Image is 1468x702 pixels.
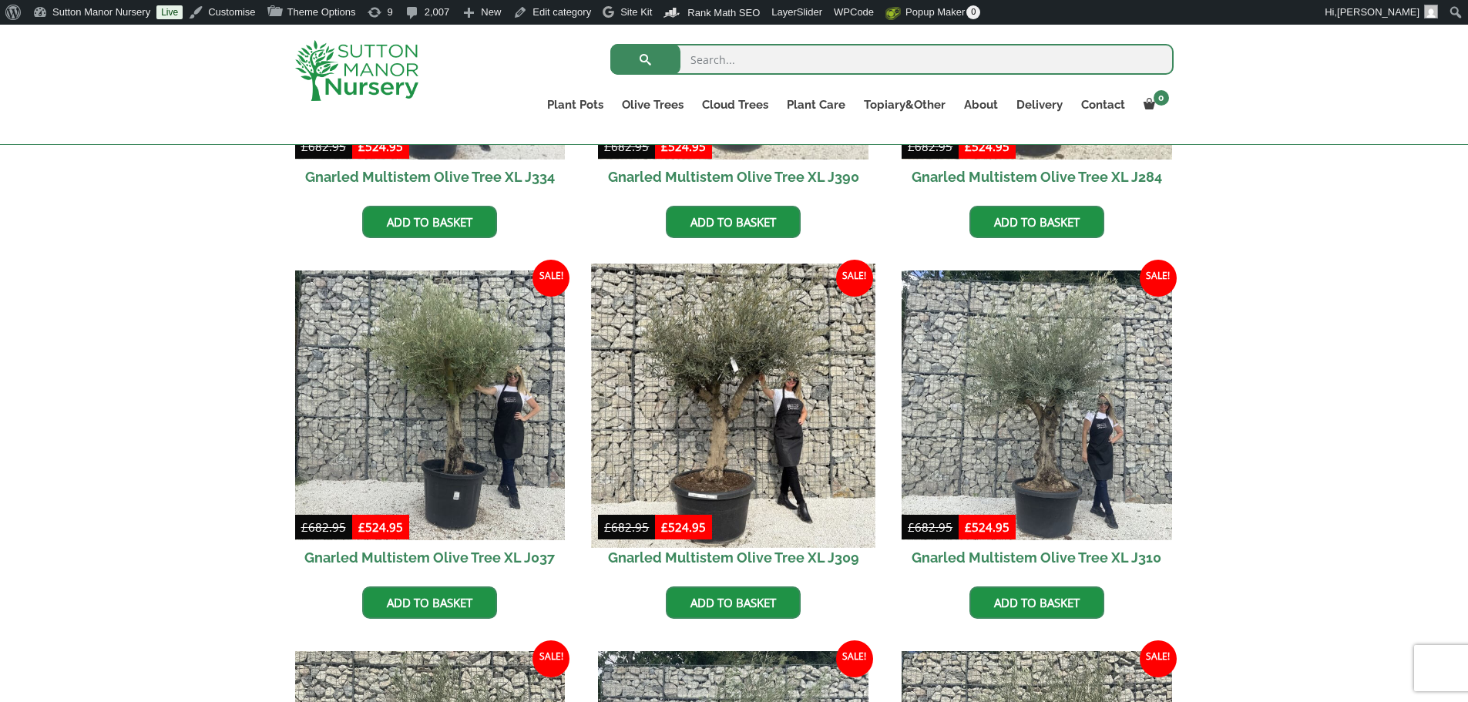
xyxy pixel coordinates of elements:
a: Add to basket: “Gnarled Multistem Olive Tree XL J037” [362,586,497,619]
bdi: 682.95 [604,519,649,535]
a: Add to basket: “Gnarled Multistem Olive Tree XL J390” [666,206,801,238]
span: £ [301,139,308,154]
a: Sale! Gnarled Multistem Olive Tree XL J309 [598,270,868,576]
span: Rank Math SEO [687,7,760,18]
a: Plant Care [778,94,855,116]
a: Contact [1072,94,1134,116]
span: £ [908,139,915,154]
a: Delivery [1007,94,1072,116]
bdi: 682.95 [908,139,952,154]
bdi: 524.95 [965,139,1009,154]
h2: Gnarled Multistem Olive Tree XL J310 [902,540,1172,575]
span: Sale! [1140,640,1177,677]
a: Sale! Gnarled Multistem Olive Tree XL J037 [295,270,566,576]
bdi: 524.95 [661,519,706,535]
bdi: 524.95 [358,519,403,535]
span: £ [604,519,611,535]
span: Site Kit [620,6,652,18]
bdi: 682.95 [604,139,649,154]
a: Add to basket: “Gnarled Multistem Olive Tree XL J309” [666,586,801,619]
img: logo [295,40,418,101]
bdi: 682.95 [301,139,346,154]
a: About [955,94,1007,116]
img: Gnarled Multistem Olive Tree XL J310 [902,270,1172,541]
a: Topiary&Other [855,94,955,116]
span: £ [908,519,915,535]
span: £ [358,519,365,535]
span: Sale! [836,260,873,297]
bdi: 524.95 [358,139,403,154]
h2: Gnarled Multistem Olive Tree XL J284 [902,160,1172,194]
span: Sale! [532,260,569,297]
a: Add to basket: “Gnarled Multistem Olive Tree XL J284” [969,206,1104,238]
a: Cloud Trees [693,94,778,116]
bdi: 524.95 [661,139,706,154]
img: Gnarled Multistem Olive Tree XL J037 [295,270,566,541]
h2: Gnarled Multistem Olive Tree XL J334 [295,160,566,194]
span: £ [604,139,611,154]
h2: Gnarled Multistem Olive Tree XL J390 [598,160,868,194]
span: £ [661,519,668,535]
a: Live [156,5,183,19]
a: 0 [1134,94,1174,116]
span: £ [965,139,972,154]
input: Search... [610,44,1174,75]
h2: Gnarled Multistem Olive Tree XL J037 [295,540,566,575]
bdi: 524.95 [965,519,1009,535]
img: Gnarled Multistem Olive Tree XL J309 [592,264,875,547]
bdi: 682.95 [301,519,346,535]
span: £ [661,139,668,154]
span: [PERSON_NAME] [1337,6,1419,18]
span: £ [358,139,365,154]
span: Sale! [836,640,873,677]
span: Sale! [1140,260,1177,297]
span: 0 [966,5,980,19]
a: Olive Trees [613,94,693,116]
span: £ [965,519,972,535]
a: Add to basket: “Gnarled Multistem Olive Tree XL J310” [969,586,1104,619]
a: Add to basket: “Gnarled Multistem Olive Tree XL J334” [362,206,497,238]
a: Sale! Gnarled Multistem Olive Tree XL J310 [902,270,1172,576]
span: £ [301,519,308,535]
span: Sale! [532,640,569,677]
a: Plant Pots [538,94,613,116]
bdi: 682.95 [908,519,952,535]
span: 0 [1154,90,1169,106]
h2: Gnarled Multistem Olive Tree XL J309 [598,540,868,575]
